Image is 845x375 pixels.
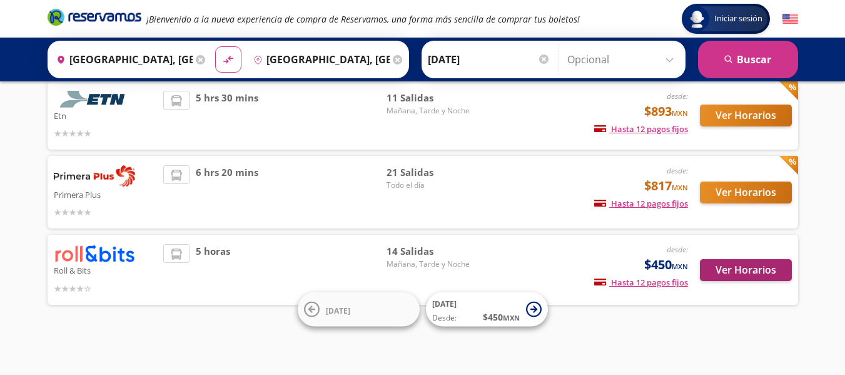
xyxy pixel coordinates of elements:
span: [DATE] [432,299,457,309]
span: Mañana, Tarde y Noche [387,105,474,116]
img: Roll & Bits [54,244,135,262]
span: Iniciar sesión [709,13,767,25]
span: Todo el día [387,180,474,191]
i: Brand Logo [48,8,141,26]
small: MXN [672,108,688,118]
small: MXN [672,183,688,192]
span: Hasta 12 pagos fijos [594,198,688,209]
span: $817 [644,177,688,195]
span: Hasta 12 pagos fijos [594,123,688,135]
span: Desde: [432,312,457,324]
span: [DATE] [326,305,350,316]
button: [DATE] [298,292,420,327]
p: Roll & Bits [54,262,158,277]
span: 5 hrs 30 mins [196,91,258,140]
button: Buscar [698,41,798,78]
span: $450 [644,255,688,274]
button: Ver Horarios [700,105,792,126]
span: 5 horas [196,244,230,295]
span: 21 Salidas [387,165,474,180]
span: 11 Salidas [387,91,474,105]
small: MXN [672,262,688,271]
a: Brand Logo [48,8,141,30]
small: MXN [503,313,520,322]
button: [DATE]Desde:$450MXN [426,292,548,327]
span: 14 Salidas [387,244,474,259]
input: Buscar Destino [248,44,390,75]
img: Primera Plus [54,165,135,187]
p: Primera Plus [54,187,158,202]
em: desde: [667,244,688,255]
span: 6 hrs 20 mins [196,165,258,219]
p: Etn [54,108,158,123]
span: $ 450 [483,311,520,324]
button: English [782,11,798,27]
span: Hasta 12 pagos fijos [594,277,688,288]
span: Mañana, Tarde y Noche [387,259,474,270]
em: desde: [667,91,688,101]
input: Buscar Origen [51,44,193,75]
span: $893 [644,102,688,121]
button: Ver Horarios [700,182,792,203]
img: Etn [54,91,135,108]
button: Ver Horarios [700,259,792,281]
input: Elegir Fecha [428,44,550,75]
em: desde: [667,165,688,176]
em: ¡Bienvenido a la nueva experiencia de compra de Reservamos, una forma más sencilla de comprar tus... [146,13,580,25]
input: Opcional [567,44,679,75]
